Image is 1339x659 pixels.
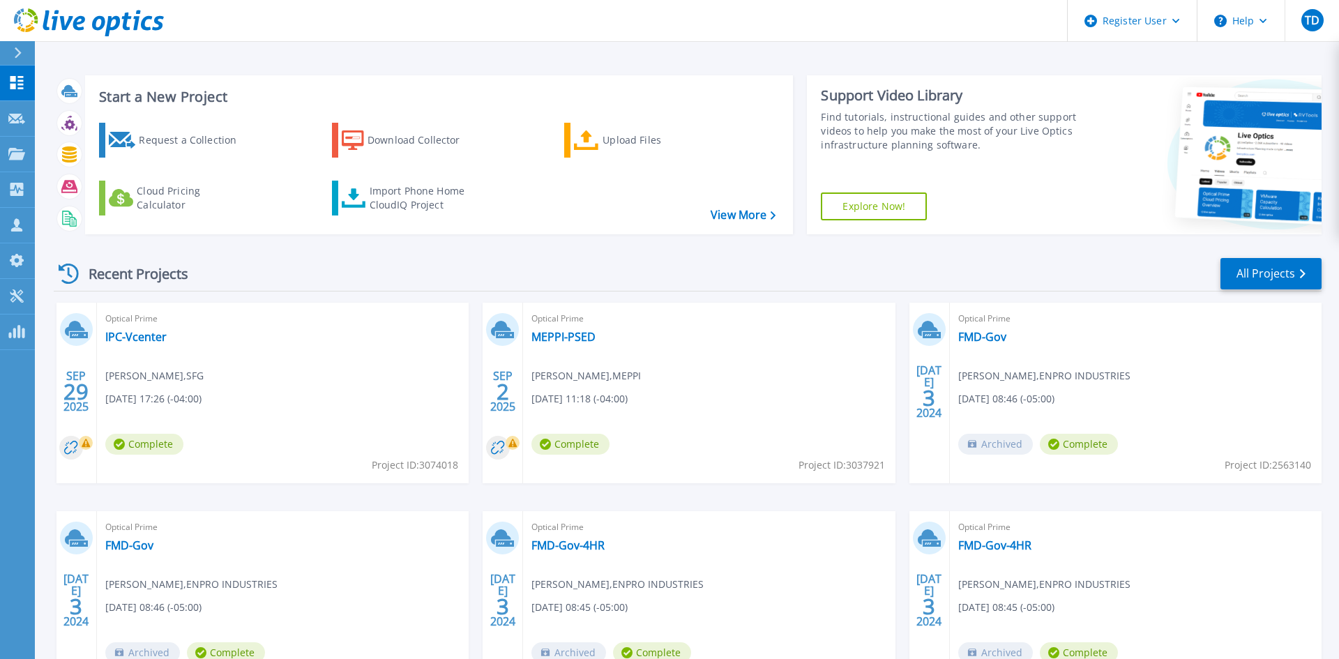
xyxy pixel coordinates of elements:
span: [PERSON_NAME] , SFG [105,368,204,384]
span: Project ID: 2563140 [1225,457,1311,473]
span: [DATE] 08:45 (-05:00) [531,600,628,615]
div: SEP 2025 [63,366,89,417]
span: 3 [70,600,82,612]
div: Request a Collection [139,126,250,154]
span: Project ID: 3037921 [799,457,885,473]
span: 2 [497,386,509,397]
div: [DATE] 2024 [63,575,89,626]
span: 3 [497,600,509,612]
div: [DATE] 2024 [490,575,516,626]
span: [PERSON_NAME] , ENPRO INDUSTRIES [105,577,278,592]
a: View More [711,209,776,222]
span: [PERSON_NAME] , ENPRO INDUSTRIES [531,577,704,592]
span: Archived [958,434,1033,455]
span: Complete [531,434,610,455]
a: All Projects [1220,258,1322,289]
span: Optical Prime [958,520,1313,535]
span: Optical Prime [531,520,886,535]
div: Import Phone Home CloudIQ Project [370,184,478,212]
h3: Start a New Project [99,89,776,105]
span: Project ID: 3074018 [372,457,458,473]
div: Support Video Library [821,86,1083,105]
span: 3 [923,392,935,404]
a: FMD-Gov [958,330,1006,344]
span: Complete [105,434,183,455]
div: Download Collector [368,126,479,154]
a: FMD-Gov [105,538,153,552]
a: FMD-Gov-4HR [958,538,1031,552]
a: MEPPI-PSED [531,330,596,344]
a: Request a Collection [99,123,255,158]
a: Cloud Pricing Calculator [99,181,255,215]
span: [DATE] 08:46 (-05:00) [958,391,1054,407]
a: Upload Files [564,123,720,158]
a: Explore Now! [821,192,927,220]
span: [PERSON_NAME] , ENPRO INDUSTRIES [958,368,1130,384]
span: Optical Prime [105,311,460,326]
div: [DATE] 2024 [916,366,942,417]
div: Upload Files [603,126,714,154]
a: IPC-Vcenter [105,330,167,344]
span: [DATE] 08:46 (-05:00) [105,600,202,615]
a: FMD-Gov-4HR [531,538,605,552]
div: Recent Projects [54,257,207,291]
span: [PERSON_NAME] , ENPRO INDUSTRIES [958,577,1130,592]
span: [DATE] 17:26 (-04:00) [105,391,202,407]
span: 29 [63,386,89,397]
span: [PERSON_NAME] , MEPPI [531,368,641,384]
span: Optical Prime [958,311,1313,326]
span: 3 [923,600,935,612]
span: Complete [1040,434,1118,455]
span: Optical Prime [105,520,460,535]
div: SEP 2025 [490,366,516,417]
span: [DATE] 11:18 (-04:00) [531,391,628,407]
div: [DATE] 2024 [916,575,942,626]
div: Find tutorials, instructional guides and other support videos to help you make the most of your L... [821,110,1083,152]
a: Download Collector [332,123,487,158]
div: Cloud Pricing Calculator [137,184,248,212]
span: Optical Prime [531,311,886,326]
span: [DATE] 08:45 (-05:00) [958,600,1054,615]
span: TD [1305,15,1319,26]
